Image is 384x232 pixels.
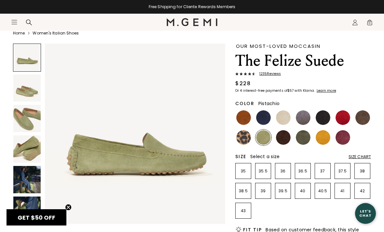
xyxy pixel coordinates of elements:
img: The Felize Suede [13,166,41,193]
h2: Size [235,154,246,159]
p: 35.5 [255,169,271,174]
p: 40 [295,188,310,194]
span: Select a size [250,153,280,160]
img: Olive [296,130,310,145]
div: Our Most-Loved Moccasin [236,44,371,48]
a: Learn more [316,89,336,93]
span: GET $50 OFF [18,213,55,222]
p: 39 [255,188,271,194]
klarna-placement-style-cta: Learn more [317,88,336,93]
p: 36.5 [295,169,310,174]
img: Chocolate [276,130,291,145]
img: M.Gemi [167,18,218,26]
img: Pistachio [256,130,271,145]
img: Latte [276,110,291,125]
img: Sunflower [316,130,330,145]
p: 37.5 [335,169,350,174]
p: 37 [315,169,330,174]
klarna-placement-style-body: with Klarna [295,88,316,93]
img: The Felize Suede [13,135,41,163]
button: Close teaser [65,204,72,211]
img: Gray [296,110,310,125]
klarna-placement-style-amount: $57 [287,88,294,93]
img: Leopard Print [236,130,251,145]
img: Mushroom [355,110,370,125]
p: 36 [275,169,291,174]
span: 0 [366,20,373,27]
p: 43 [236,208,251,213]
span: 1235 Review s [255,72,281,76]
p: 35 [236,169,251,174]
p: 38.5 [236,188,251,194]
img: Black [316,110,330,125]
h1: The Felize Suede [235,52,371,70]
img: The Felize Suede [13,105,41,132]
div: $228 [235,80,251,88]
img: Burgundy [336,130,350,145]
img: The Felize Suede [13,197,41,224]
div: GET $50 OFFClose teaser [7,209,66,225]
a: 1235Reviews [235,72,371,77]
p: 39.5 [275,188,291,194]
button: Open site menu [11,19,18,25]
klarna-placement-style-body: Or 4 interest-free payments of [235,88,287,93]
div: Let's Chat [355,209,376,217]
img: Midnight Blue [256,110,271,125]
p: 40.5 [315,188,330,194]
p: 42 [355,188,370,194]
h2: Color [235,101,254,106]
img: Sunset Red [336,110,350,125]
img: Saddle [236,110,251,125]
p: 41 [335,188,350,194]
img: The Felize Suede [13,75,41,102]
div: Size Chart [349,154,371,159]
img: The Felize Suede [45,44,225,224]
span: Pistachio [258,100,280,107]
p: 38 [355,169,370,174]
